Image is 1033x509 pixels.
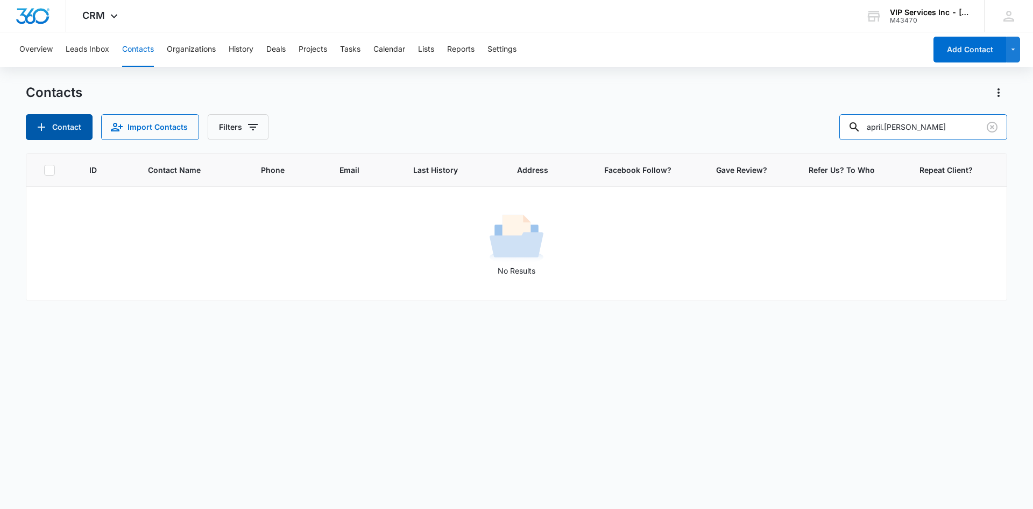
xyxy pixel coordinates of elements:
div: account id [890,17,968,24]
span: Gave Review? [716,164,783,176]
button: Clear [984,118,1001,136]
button: Calendar [373,32,405,67]
p: No Results [27,265,1006,276]
button: Reports [447,32,475,67]
span: Email [339,164,372,176]
button: Contacts [122,32,154,67]
button: Filters [208,114,268,140]
button: Add Contact [933,37,1006,62]
button: Overview [19,32,53,67]
button: Settings [487,32,516,67]
input: Search Contacts [839,114,1007,140]
img: No Results [490,211,543,265]
span: Phone [261,164,298,176]
h1: Contacts [26,85,82,101]
button: Organizations [167,32,216,67]
button: Deals [266,32,286,67]
span: Contact Name [148,164,220,176]
span: Facebook Follow? [604,164,690,176]
button: Projects [299,32,327,67]
button: Lists [418,32,434,67]
span: Repeat Client? [919,164,989,176]
button: Import Contacts [101,114,199,140]
button: Actions [990,84,1007,101]
span: Refer Us? To Who [809,164,894,176]
button: Leads Inbox [66,32,109,67]
button: Tasks [340,32,360,67]
span: Last History [413,164,475,176]
span: ID [89,164,107,176]
span: Address [517,164,563,176]
div: account name [890,8,968,17]
button: History [229,32,253,67]
span: CRM [82,10,105,21]
button: Add Contact [26,114,93,140]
